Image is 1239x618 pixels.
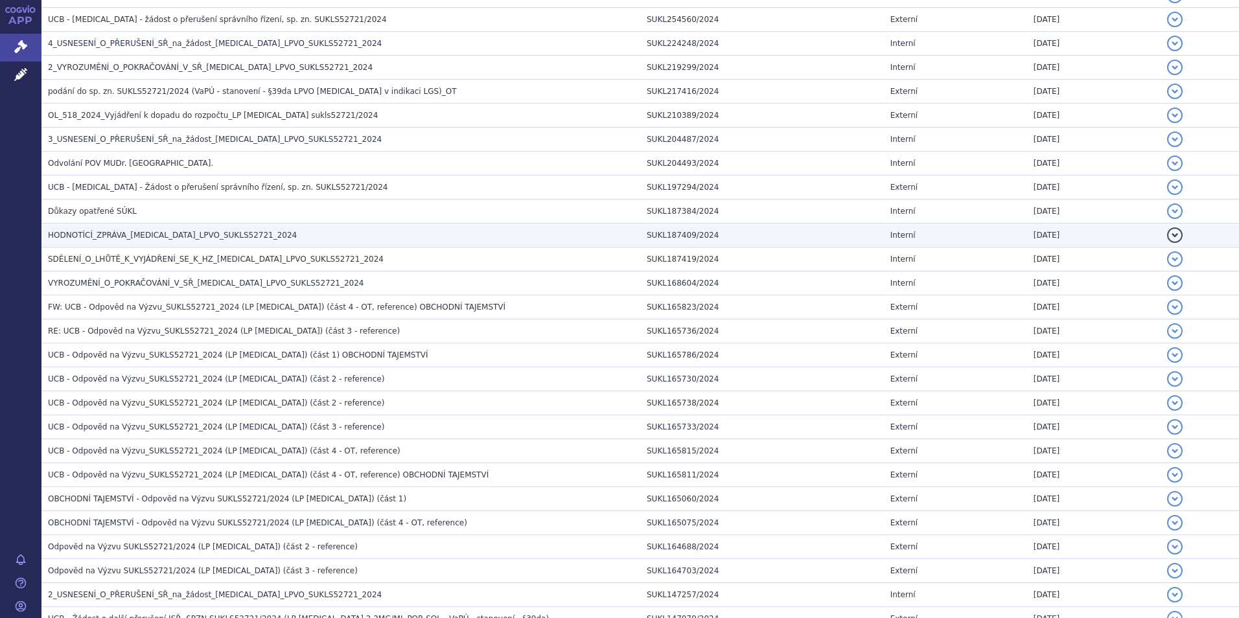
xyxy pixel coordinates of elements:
td: SUKL197294/2024 [640,176,884,200]
td: SUKL204487/2024 [640,128,884,152]
button: detail [1167,108,1183,123]
span: Důkazy opatřené SÚKL [48,207,137,216]
span: podání do sp. zn. SUKLS52721/2024 (VaPÚ - stanovení - §39da LPVO Fintepla v indikaci LGS)_OT [48,87,457,96]
span: Externí [890,87,918,96]
button: detail [1167,323,1183,339]
td: SUKL210389/2024 [640,104,884,128]
td: [DATE] [1027,295,1161,319]
td: SUKL164688/2024 [640,535,884,559]
td: SUKL187419/2024 [640,247,884,271]
td: [DATE] [1027,128,1161,152]
td: SUKL187384/2024 [640,200,884,223]
td: SUKL165815/2024 [640,439,884,463]
span: HODNOTÍCÍ_ZPRÁVA_FINTEPLA_LPVO_SUKLS52721_2024 [48,231,297,240]
span: UCB - Odpověd na Výzvu_SUKLS52721_2024 (LP Fintepla) (část 3 - reference) [48,422,384,431]
span: Externí [890,566,918,575]
button: detail [1167,587,1183,602]
td: SUKL165060/2024 [640,487,884,511]
td: [DATE] [1027,271,1161,295]
span: UCB - Fintepla - Žádost o přerušení správního řízení, sp. zn. SUKLS52721/2024 [48,183,388,192]
button: detail [1167,539,1183,555]
td: [DATE] [1027,559,1161,583]
span: UCB - Odpověd na Výzvu_SUKLS52721_2024 (LP Fintepla) (část 1) OBCHODNÍ TAJEMSTVÍ [48,350,428,360]
td: SUKL165823/2024 [640,295,884,319]
button: detail [1167,371,1183,387]
td: [DATE] [1027,223,1161,247]
span: Externí [890,446,918,455]
td: [DATE] [1027,583,1161,607]
span: Interní [890,207,916,216]
button: detail [1167,179,1183,195]
span: Interní [890,159,916,168]
td: [DATE] [1027,487,1161,511]
span: Externí [890,518,918,527]
span: Interní [890,279,916,288]
td: [DATE] [1027,343,1161,367]
td: [DATE] [1027,104,1161,128]
span: OBCHODNÍ TAJEMSTVÍ - Odpověd na Výzvu SUKLS52721/2024 (LP Fintepla) (část 1) [48,494,406,503]
td: [DATE] [1027,247,1161,271]
span: Externí [890,542,918,551]
td: SUKL165786/2024 [640,343,884,367]
span: VYROZUMĚNÍ_O_POKRAČOVÁNÍ_V_SŘ_FINTEPLA_LPVO_SUKLS52721_2024 [48,279,364,288]
span: Externí [890,326,918,336]
td: SUKL224248/2024 [640,32,884,56]
span: Externí [890,183,918,192]
span: Externí [890,303,918,312]
td: [DATE] [1027,32,1161,56]
button: detail [1167,84,1183,99]
td: SUKL165730/2024 [640,367,884,391]
td: SUKL165733/2024 [640,415,884,439]
span: Externí [890,470,918,479]
span: 2_VYROZUMĚNÍ_O_POKRAČOVÁNÍ_V_SŘ_FINTEPLA_LPVO_SUKLS52721_2024 [48,63,373,72]
button: detail [1167,275,1183,291]
td: [DATE] [1027,391,1161,415]
button: detail [1167,467,1183,483]
span: UCB - Odpověd na Výzvu_SUKLS52721_2024 (LP Fintepla) (část 4 - OT, reference) [48,446,400,455]
td: SUKL168604/2024 [640,271,884,295]
span: Externí [890,422,918,431]
span: OL_518_2024_Vyjádření k dopadu do rozpočtu_LP FINTEPLA sukls52721/2024 [48,111,378,120]
td: [DATE] [1027,176,1161,200]
span: Interní [890,39,916,48]
td: SUKL219299/2024 [640,56,884,80]
span: Interní [890,231,916,240]
td: [DATE] [1027,439,1161,463]
button: detail [1167,132,1183,147]
button: detail [1167,155,1183,171]
td: SUKL204493/2024 [640,152,884,176]
td: [DATE] [1027,535,1161,559]
span: UCB - Odpověd na Výzvu_SUKLS52721_2024 (LP Fintepla) (část 4 - OT, reference) OBCHODNÍ TAJEMSTVÍ [48,470,489,479]
span: UCB - Fintepla - žádost o přerušení správního řízení, sp. zn. SUKLS52721/2024 [48,15,387,24]
td: SUKL147257/2024 [640,583,884,607]
td: [DATE] [1027,415,1161,439]
button: detail [1167,491,1183,507]
span: Externí [890,494,918,503]
td: [DATE] [1027,463,1161,487]
td: [DATE] [1027,56,1161,80]
span: Externí [890,15,918,24]
span: Interní [890,590,916,599]
button: detail [1167,419,1183,435]
span: Interní [890,135,916,144]
span: Externí [890,398,918,407]
td: SUKL165811/2024 [640,463,884,487]
button: detail [1167,60,1183,75]
td: SUKL254560/2024 [640,8,884,32]
button: detail [1167,515,1183,531]
span: Interní [890,255,916,264]
td: SUKL165736/2024 [640,319,884,343]
td: SUKL165738/2024 [640,391,884,415]
td: [DATE] [1027,152,1161,176]
button: detail [1167,227,1183,243]
td: [DATE] [1027,200,1161,223]
span: Odvolání POV MUDr. Moravce. [48,159,213,168]
span: 2_USNESENÍ_O_PŘERUŠENÍ_SŘ_na_žádost_FINTEPLA_LPVO_SUKLS52721_2024 [48,590,382,599]
span: Odpověd na Výzvu SUKLS52721/2024 (LP Fintepla) (část 2 - reference) [48,542,358,551]
button: detail [1167,12,1183,27]
td: SUKL164703/2024 [640,559,884,583]
span: Interní [890,63,916,72]
button: detail [1167,347,1183,363]
span: FW: UCB - Odpověd na Výzvu_SUKLS52721_2024 (LP Fintepla) (část 4 - OT, reference) OBCHODNÍ TAJEMSTVÍ [48,303,505,312]
button: detail [1167,203,1183,219]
